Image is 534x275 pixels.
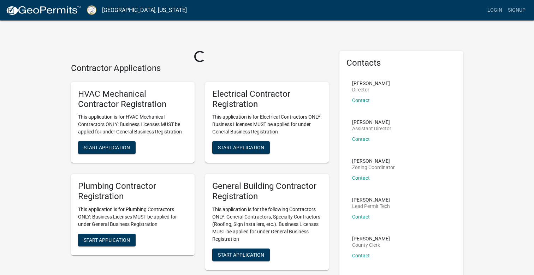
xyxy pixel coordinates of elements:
a: [GEOGRAPHIC_DATA], [US_STATE] [102,4,187,16]
a: Contact [352,214,370,220]
p: This application is for the following Contractors ONLY: General Contractors, Specialty Contractor... [212,206,322,243]
button: Start Application [78,234,136,246]
button: Start Application [212,141,270,154]
span: Start Application [218,145,264,150]
a: Contact [352,136,370,142]
button: Start Application [212,249,270,261]
h5: Plumbing Contractor Registration [78,181,188,202]
span: Start Application [218,252,264,257]
p: [PERSON_NAME] [352,120,391,125]
span: Start Application [84,145,130,150]
p: This application is for Electrical Contractors ONLY: Business Licenses MUST be applied for under ... [212,113,322,136]
p: [PERSON_NAME] [352,236,390,241]
p: County Clerk [352,243,390,247]
h5: HVAC Mechanical Contractor Registration [78,89,188,109]
p: Zoning Coordinator [352,165,395,170]
h5: General Building Contractor Registration [212,181,322,202]
img: Putnam County, Georgia [87,5,96,15]
h4: Contractor Applications [71,63,329,73]
p: This application is for HVAC Mechanical Contractors ONLY: Business Licenses MUST be applied for u... [78,113,188,136]
button: Start Application [78,141,136,154]
span: Start Application [84,237,130,243]
p: Lead Permit Tech [352,204,390,209]
a: Signup [505,4,528,17]
p: Assistant Director [352,126,391,131]
a: Contact [352,175,370,181]
p: [PERSON_NAME] [352,197,390,202]
p: This application is for Plumbing Contractors ONLY: Business Licenses MUST be applied for under Ge... [78,206,188,228]
p: Director [352,87,390,92]
a: Login [485,4,505,17]
p: [PERSON_NAME] [352,159,395,163]
a: Contact [352,97,370,103]
p: [PERSON_NAME] [352,81,390,86]
h5: Electrical Contractor Registration [212,89,322,109]
a: Contact [352,253,370,258]
h5: Contacts [346,58,456,68]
